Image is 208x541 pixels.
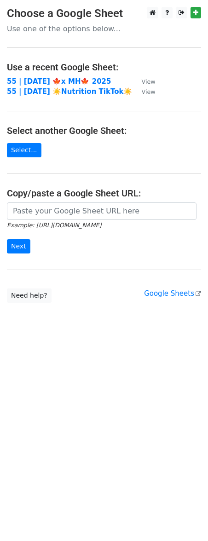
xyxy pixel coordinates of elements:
[7,87,132,96] a: 55 | [DATE] ☀️Nutrition TikTok☀️
[7,202,196,220] input: Paste your Google Sheet URL here
[7,188,201,199] h4: Copy/paste a Google Sheet URL:
[7,288,52,303] a: Need help?
[7,143,41,157] a: Select...
[132,77,155,86] a: View
[7,239,30,253] input: Next
[7,77,111,86] a: 55 | [DATE] 🍁x MH🍁 2025
[7,222,101,229] small: Example: [URL][DOMAIN_NAME]
[141,78,155,85] small: View
[7,24,201,34] p: Use one of the options below...
[141,88,155,95] small: View
[7,62,201,73] h4: Use a recent Google Sheet:
[132,87,155,96] a: View
[144,289,201,298] a: Google Sheets
[7,7,201,20] h3: Choose a Google Sheet
[7,125,201,136] h4: Select another Google Sheet:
